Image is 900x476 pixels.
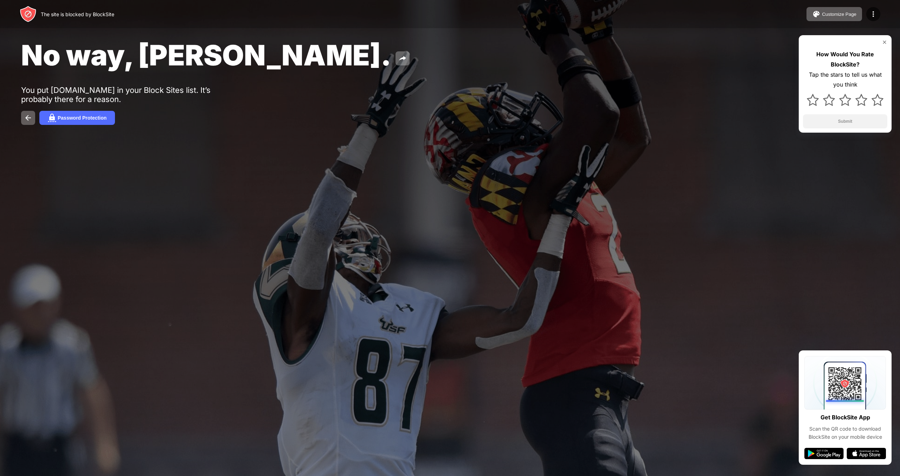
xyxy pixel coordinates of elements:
img: google-play.svg [804,448,844,459]
span: No way, [PERSON_NAME]. [21,38,391,72]
img: rate-us-close.svg [882,39,887,45]
img: share.svg [398,54,407,63]
img: app-store.svg [847,448,886,459]
div: Password Protection [58,115,107,121]
div: The site is blocked by BlockSite [41,11,114,17]
img: menu-icon.svg [869,10,877,18]
div: Scan the QR code to download BlockSite on your mobile device [804,425,886,441]
img: star.svg [823,94,835,106]
button: Submit [803,114,887,128]
img: star.svg [807,94,819,106]
img: star.svg [839,94,851,106]
div: Tap the stars to tell us what you think [803,70,887,90]
img: pallet.svg [812,10,821,18]
img: back.svg [24,114,32,122]
img: star.svg [872,94,883,106]
div: Customize Page [822,12,856,17]
div: How Would You Rate BlockSite? [803,49,887,70]
button: Customize Page [806,7,862,21]
img: password.svg [48,114,56,122]
img: qrcode.svg [804,356,886,410]
img: star.svg [855,94,867,106]
div: Get BlockSite App [821,412,870,423]
button: Password Protection [39,111,115,125]
img: header-logo.svg [20,6,37,23]
div: You put [DOMAIN_NAME] in your Block Sites list. It’s probably there for a reason. [21,85,238,104]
